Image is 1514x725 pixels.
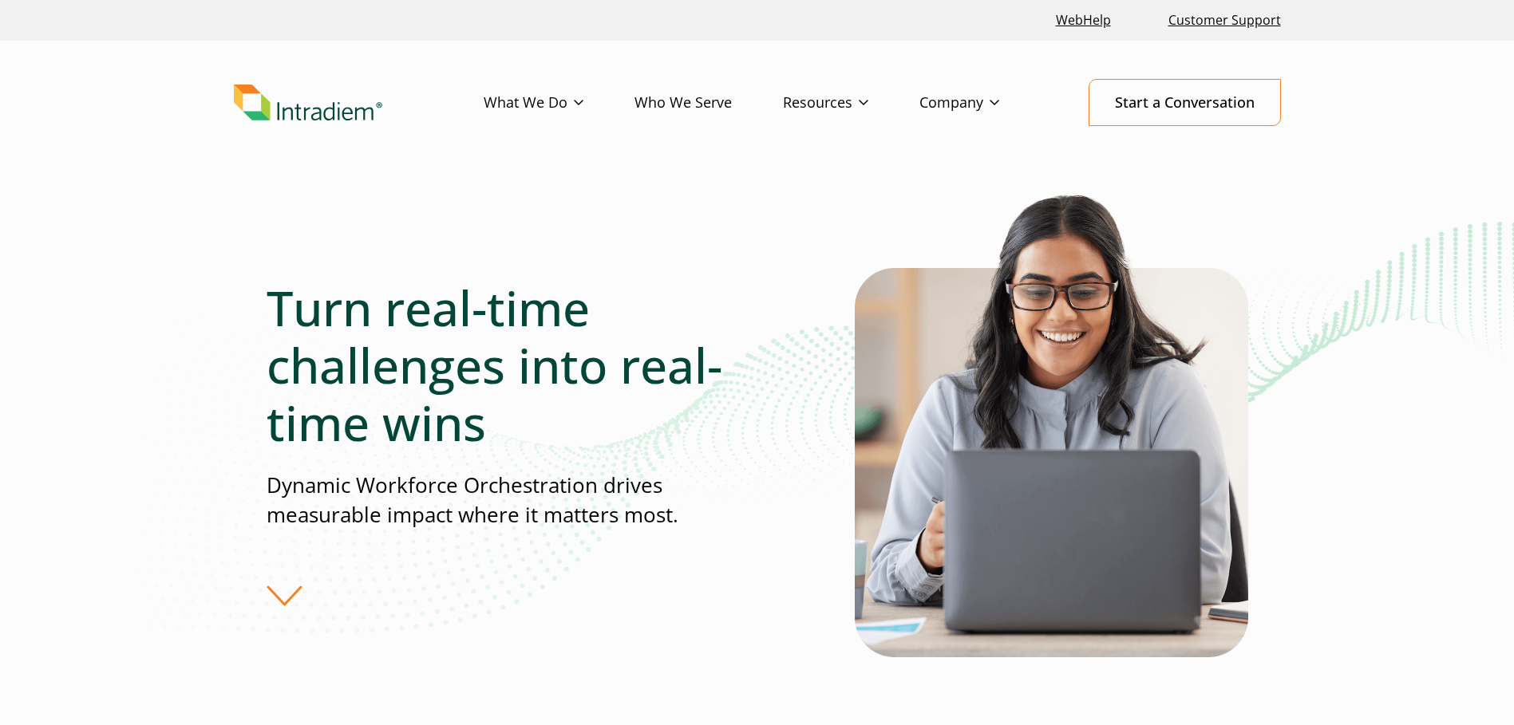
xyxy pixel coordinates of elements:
img: Solutions for Contact Center Teams [855,190,1248,657]
p: Dynamic Workforce Orchestration drives measurable impact where it matters most. [267,471,757,530]
h1: Turn real-time challenges into real-time wins [267,279,757,451]
a: Resources [783,80,919,126]
a: Company [919,80,1050,126]
a: Customer Support [1162,3,1287,37]
a: Link opens in a new window [1050,3,1117,37]
a: What We Do [484,80,634,126]
a: Who We Serve [634,80,783,126]
img: Intradiem [234,85,382,121]
a: Start a Conversation [1089,79,1281,126]
a: Link to homepage of Intradiem [234,85,484,121]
